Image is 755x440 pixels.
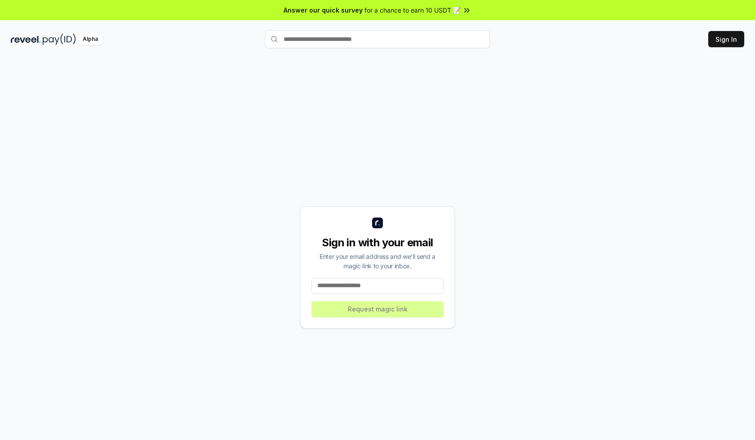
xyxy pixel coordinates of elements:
[311,236,444,250] div: Sign in with your email
[372,218,383,228] img: logo_small
[708,31,744,47] button: Sign In
[11,34,41,45] img: reveel_dark
[43,34,76,45] img: pay_id
[284,5,363,15] span: Answer our quick survey
[311,252,444,271] div: Enter your email address and we’ll send a magic link to your inbox.
[78,34,103,45] div: Alpha
[364,5,461,15] span: for a chance to earn 10 USDT 📝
